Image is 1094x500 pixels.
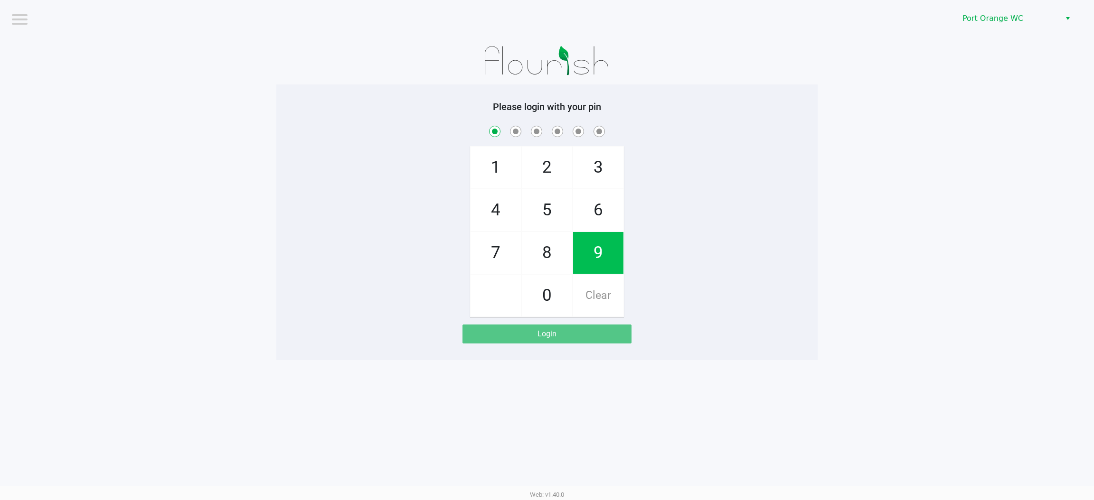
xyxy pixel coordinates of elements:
button: Select [1061,10,1075,27]
span: 0 [522,275,572,316]
span: Clear [573,275,623,316]
span: 2 [522,147,572,188]
span: Web: v1.40.0 [530,491,564,498]
span: 8 [522,232,572,274]
span: 5 [522,189,572,231]
span: 6 [573,189,623,231]
span: 3 [573,147,623,188]
span: Port Orange WC [962,13,1055,24]
span: 9 [573,232,623,274]
span: 4 [471,189,521,231]
h5: Please login with your pin [283,101,811,112]
span: 7 [471,232,521,274]
span: 1 [471,147,521,188]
